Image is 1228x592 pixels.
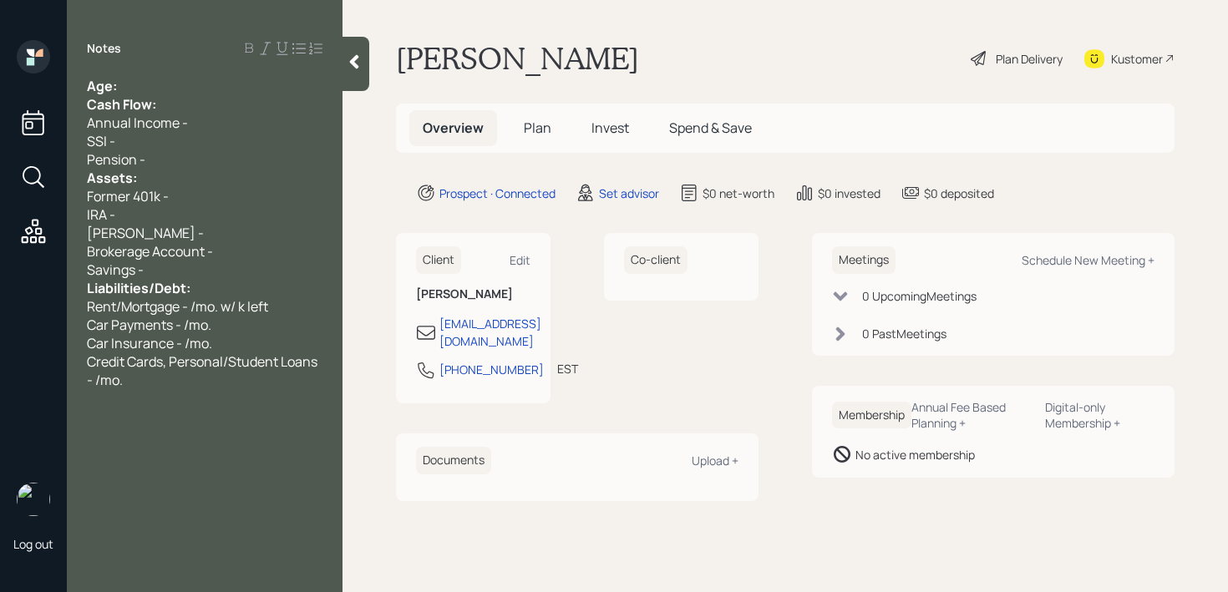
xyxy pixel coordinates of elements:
[1022,252,1154,268] div: Schedule New Meeting +
[591,119,629,137] span: Invest
[692,453,738,468] div: Upload +
[87,224,204,242] span: [PERSON_NAME] -
[87,297,268,316] span: Rent/Mortgage - /mo. w/ k left
[87,261,144,279] span: Savings -
[669,119,752,137] span: Spend & Save
[416,447,491,474] h6: Documents
[832,402,911,429] h6: Membership
[439,361,544,378] div: [PHONE_NUMBER]
[924,185,994,202] div: $0 deposited
[996,50,1063,68] div: Plan Delivery
[855,446,975,463] div: No active membership
[87,150,145,169] span: Pension -
[416,246,461,274] h6: Client
[703,185,774,202] div: $0 net-worth
[87,187,169,205] span: Former 401k -
[911,399,1032,431] div: Annual Fee Based Planning +
[87,242,213,261] span: Brokerage Account -
[416,287,530,301] h6: [PERSON_NAME]
[524,119,551,137] span: Plan
[87,77,117,95] span: Age:
[439,315,541,350] div: [EMAIL_ADDRESS][DOMAIN_NAME]
[862,325,946,342] div: 0 Past Meeting s
[1111,50,1163,68] div: Kustomer
[87,95,156,114] span: Cash Flow:
[1045,399,1154,431] div: Digital-only Membership +
[818,185,880,202] div: $0 invested
[87,352,320,389] span: Credit Cards, Personal/Student Loans - /mo.
[17,483,50,516] img: retirable_logo.png
[396,40,639,77] h1: [PERSON_NAME]
[557,360,578,377] div: EST
[510,252,530,268] div: Edit
[87,316,211,334] span: Car Payments - /mo.
[87,114,188,132] span: Annual Income -
[87,205,115,224] span: IRA -
[87,169,137,187] span: Assets:
[87,334,212,352] span: Car Insurance - /mo.
[423,119,484,137] span: Overview
[439,185,556,202] div: Prospect · Connected
[13,536,53,552] div: Log out
[87,279,190,297] span: Liabilities/Debt:
[87,40,121,57] label: Notes
[832,246,896,274] h6: Meetings
[87,132,115,150] span: SSI -
[624,246,688,274] h6: Co-client
[599,185,659,202] div: Set advisor
[862,287,977,305] div: 0 Upcoming Meeting s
